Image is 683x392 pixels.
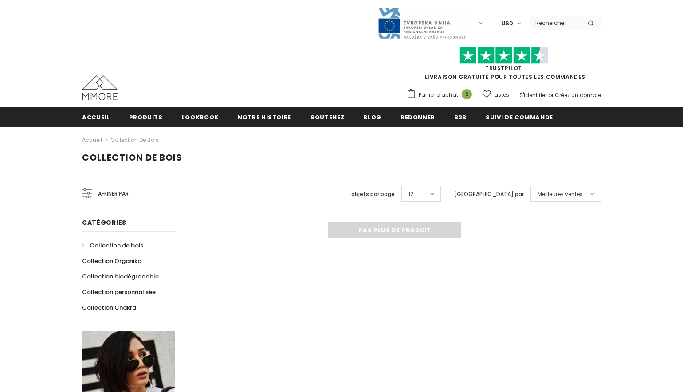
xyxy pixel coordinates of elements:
[400,113,435,122] span: Redonner
[82,238,143,253] a: Collection de bois
[238,113,291,122] span: Notre histoire
[459,47,548,64] img: Faites confiance aux étoiles pilotes
[129,113,163,122] span: Produits
[82,288,156,296] span: Collection personnalisée
[98,189,129,199] span: Affiner par
[486,107,553,127] a: Suivi de commande
[454,190,524,199] label: [GEOGRAPHIC_DATA] par
[530,16,581,29] input: Search Site
[495,90,509,99] span: Listes
[110,136,159,144] a: Collection de bois
[351,190,395,199] label: objets par page
[406,88,476,102] a: Panier d'achat 0
[129,107,163,127] a: Produits
[538,190,583,199] span: Meilleures ventes
[82,113,110,122] span: Accueil
[238,107,291,127] a: Notre histoire
[485,64,522,72] a: TrustPilot
[82,300,136,315] a: Collection Chakra
[82,75,118,100] img: Cas MMORE
[363,113,381,122] span: Blog
[454,107,467,127] a: B2B
[406,51,601,81] span: LIVRAISON GRATUITE POUR TOUTES LES COMMANDES
[555,91,601,99] a: Créez un compte
[519,91,547,99] a: S'identifier
[82,284,156,300] a: Collection personnalisée
[454,113,467,122] span: B2B
[82,272,159,281] span: Collection biodégradable
[82,151,182,164] span: Collection de bois
[82,135,102,145] a: Accueil
[82,107,110,127] a: Accueil
[82,218,126,227] span: Catégories
[377,7,466,39] img: Javni Razpis
[90,241,143,250] span: Collection de bois
[483,87,509,102] a: Listes
[182,107,219,127] a: Lookbook
[363,107,381,127] a: Blog
[408,190,413,199] span: 12
[419,90,458,99] span: Panier d'achat
[82,253,141,269] a: Collection Organika
[310,107,344,127] a: soutenez
[310,113,344,122] span: soutenez
[377,19,466,27] a: Javni Razpis
[400,107,435,127] a: Redonner
[502,19,513,28] span: USD
[462,89,472,99] span: 0
[82,303,136,312] span: Collection Chakra
[486,113,553,122] span: Suivi de commande
[82,257,141,265] span: Collection Organika
[182,113,219,122] span: Lookbook
[82,269,159,284] a: Collection biodégradable
[548,91,553,99] span: or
